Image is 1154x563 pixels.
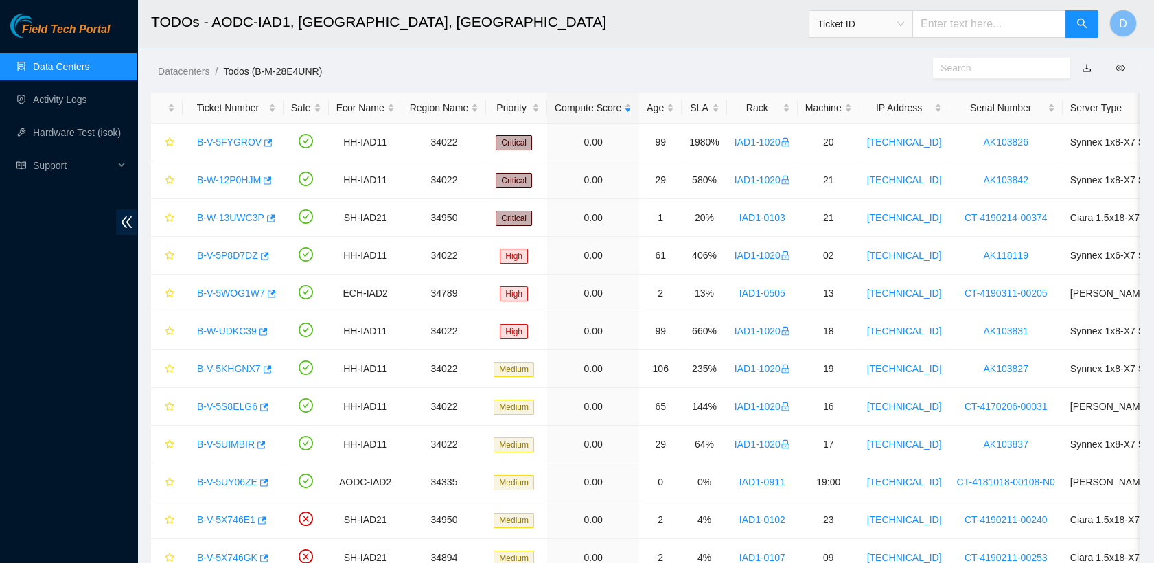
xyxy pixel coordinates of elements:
[867,439,942,450] a: [TECHNICAL_ID]
[867,174,942,185] a: [TECHNICAL_ID]
[798,388,859,426] td: 16
[739,212,785,223] a: IAD1-0103
[197,174,261,185] a: B-W-12P0HJM
[735,174,790,185] a: IAD1-1020lock
[798,199,859,237] td: 21
[402,463,487,501] td: 34335
[867,137,942,148] a: [TECHNICAL_ID]
[494,513,534,528] span: Medium
[547,426,639,463] td: 0.00
[159,320,175,342] button: star
[798,275,859,312] td: 13
[639,350,682,388] td: 106
[1082,62,1092,73] a: download
[197,476,257,487] a: B-V-5UY06ZE
[500,286,528,301] span: High
[639,312,682,350] td: 99
[165,175,174,186] span: star
[682,426,727,463] td: 64%
[496,135,532,150] span: Critical
[1076,18,1087,31] span: search
[159,131,175,153] button: star
[299,398,313,413] span: check-circle
[1119,15,1127,32] span: D
[798,124,859,161] td: 20
[500,324,528,339] span: High
[165,515,174,526] span: star
[22,23,110,36] span: Field Tech Portal
[299,436,313,450] span: check-circle
[299,512,313,526] span: close-circle
[739,288,785,299] a: IAD1-0505
[682,388,727,426] td: 144%
[299,360,313,375] span: check-circle
[965,212,1048,223] a: CT-4190214-00374
[494,437,534,452] span: Medium
[159,509,175,531] button: star
[781,175,790,185] span: lock
[965,401,1048,412] a: CT-4170206-00031
[983,137,1028,148] a: AK103826
[867,250,942,261] a: [TECHNICAL_ID]
[223,66,322,77] a: Todos (B-M-28E4UNR)
[165,288,174,299] span: star
[1109,10,1137,37] button: D
[983,439,1028,450] a: AK103837
[781,137,790,147] span: lock
[299,285,313,299] span: check-circle
[739,476,785,487] a: IAD1-0911
[197,514,255,525] a: B-V-5X746E1
[547,124,639,161] td: 0.00
[798,426,859,463] td: 17
[739,552,785,563] a: IAD1-0107
[496,173,532,188] span: Critical
[735,137,790,148] a: IAD1-1020lock
[798,350,859,388] td: 19
[402,161,487,199] td: 34022
[159,395,175,417] button: star
[299,247,313,262] span: check-circle
[818,14,904,34] span: Ticket ID
[867,514,942,525] a: [TECHNICAL_ID]
[159,471,175,493] button: star
[165,213,174,224] span: star
[159,207,175,229] button: star
[781,439,790,449] span: lock
[329,350,402,388] td: HH-IAD11
[299,209,313,224] span: check-circle
[798,237,859,275] td: 02
[639,161,682,199] td: 29
[639,237,682,275] td: 61
[494,400,534,415] span: Medium
[965,514,1048,525] a: CT-4190211-00240
[547,161,639,199] td: 0.00
[547,312,639,350] td: 0.00
[10,25,110,43] a: Akamai TechnologiesField Tech Portal
[500,249,528,264] span: High
[639,501,682,539] td: 2
[329,388,402,426] td: HH-IAD11
[547,275,639,312] td: 0.00
[402,312,487,350] td: 34022
[798,312,859,350] td: 18
[639,426,682,463] td: 29
[682,124,727,161] td: 1980%
[402,124,487,161] td: 34022
[735,439,790,450] a: IAD1-1020lock
[402,501,487,539] td: 34950
[165,364,174,375] span: star
[496,211,532,226] span: Critical
[197,137,262,148] a: B-V-5FYGROV
[159,358,175,380] button: star
[781,326,790,336] span: lock
[547,199,639,237] td: 0.00
[158,66,209,77] a: Datacenters
[165,477,174,488] span: star
[197,288,265,299] a: B-V-5WOG1W7
[159,244,175,266] button: star
[682,199,727,237] td: 20%
[402,199,487,237] td: 34950
[329,312,402,350] td: HH-IAD11
[957,476,1055,487] a: CT-4181018-00108-N0
[682,161,727,199] td: 580%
